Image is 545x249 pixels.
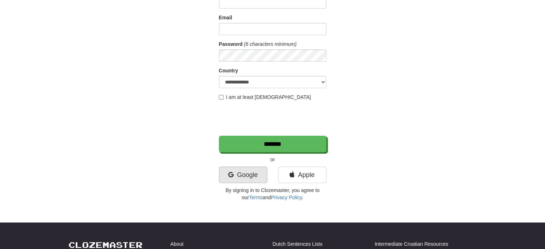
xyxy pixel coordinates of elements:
[219,156,326,163] p: or
[375,240,448,248] a: Intermediate Croatian Resources
[273,240,322,248] a: Dutch Sentences Lists
[219,14,232,21] label: Email
[219,95,224,100] input: I am at least [DEMOGRAPHIC_DATA]
[219,94,311,101] label: I am at least [DEMOGRAPHIC_DATA]
[271,195,302,200] a: Privacy Policy
[249,195,263,200] a: Terms
[219,187,326,201] p: By signing in to Clozemaster, you agree to our and .
[219,40,243,48] label: Password
[219,104,328,132] iframe: reCAPTCHA
[278,167,326,183] a: Apple
[219,67,238,74] label: Country
[244,41,297,47] em: (6 characters minimum)
[171,240,184,248] a: About
[219,167,267,183] a: Google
